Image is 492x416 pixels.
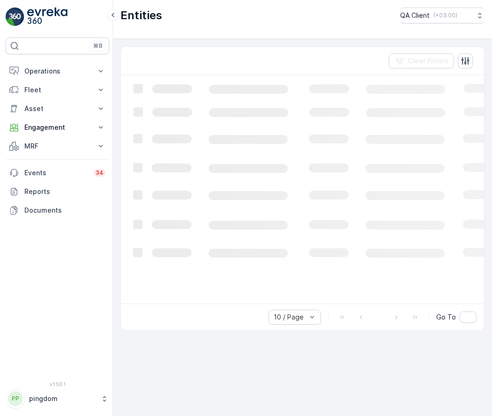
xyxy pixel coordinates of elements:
span: v 1.50.1 [6,381,109,387]
button: Asset [6,99,109,118]
p: Engagement [24,123,90,132]
p: Fleet [24,85,90,95]
p: Reports [24,187,105,196]
a: Events34 [6,163,109,182]
p: ⌘B [93,42,103,50]
button: Operations [6,62,109,81]
a: Reports [6,182,109,201]
img: logo_light-DOdMpM7g.png [27,7,67,26]
p: Events [24,168,88,178]
p: Clear Filters [408,56,448,66]
p: Documents [24,206,105,215]
p: 34 [96,169,104,177]
button: Fleet [6,81,109,99]
a: Documents [6,201,109,220]
button: PPpingdom [6,389,109,409]
p: Operations [24,67,90,76]
p: Entities [120,8,162,23]
button: Clear Filters [389,53,454,68]
p: ( +03:00 ) [433,12,457,19]
p: Asset [24,104,90,113]
p: pingdom [29,394,96,403]
button: MRF [6,137,109,156]
p: MRF [24,141,90,151]
button: QA Client(+03:00) [400,7,485,23]
span: Go To [436,312,456,322]
img: logo [6,7,24,26]
button: Engagement [6,118,109,137]
p: QA Client [400,11,430,20]
div: PP [8,391,23,406]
